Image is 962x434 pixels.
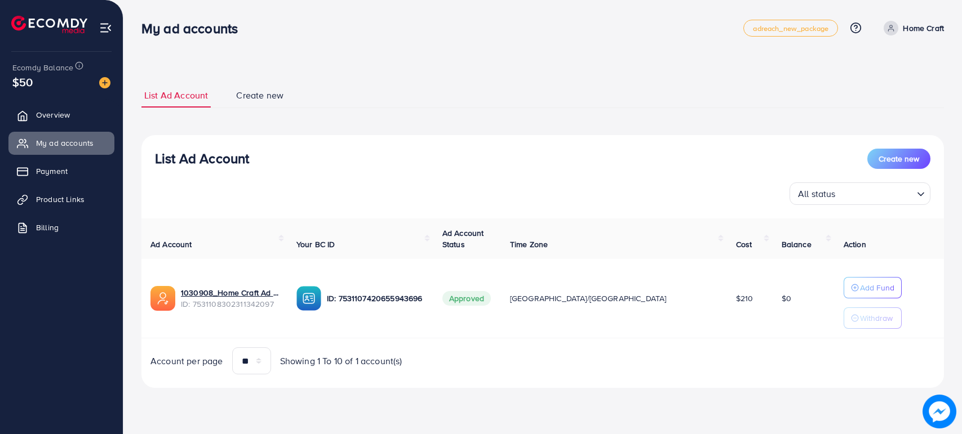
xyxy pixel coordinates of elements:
span: Your BC ID [296,239,335,250]
span: ID: 7531108302311342097 [181,298,278,310]
span: Cost [736,239,752,250]
span: Ad Account Status [442,227,484,250]
button: Create new [867,149,930,169]
p: Home Craft [903,21,944,35]
a: Billing [8,216,114,239]
img: image [99,77,110,88]
span: Time Zone [510,239,548,250]
span: Account per page [150,355,223,368]
span: Create new [236,89,283,102]
a: 1030908_Home Craft Ad Account_1753472808618 [181,287,278,298]
a: Overview [8,104,114,126]
div: Search for option [790,182,930,205]
img: logo [11,16,87,33]
span: All status [796,186,838,202]
h3: My ad accounts [141,20,247,37]
span: adreach_new_package [753,25,828,32]
span: [GEOGRAPHIC_DATA]/[GEOGRAPHIC_DATA] [510,293,667,304]
input: Search for option [839,184,912,202]
span: $50 [12,74,33,90]
span: $210 [736,293,753,304]
button: Add Fund [844,277,902,298]
a: Product Links [8,188,114,211]
span: Balance [782,239,812,250]
a: adreach_new_package [743,20,838,37]
span: $0 [782,293,791,304]
span: Showing 1 To 10 of 1 account(s) [280,355,402,368]
p: ID: 7531107420655943696 [327,292,424,305]
p: Add Fund [860,281,894,294]
span: Overview [36,109,70,120]
a: My ad accounts [8,132,114,154]
img: ic-ads-acc.e4c84228.svg [150,286,175,311]
span: Product Links [36,194,85,205]
span: Approved [442,291,491,306]
span: My ad accounts [36,137,94,149]
p: Withdraw [860,311,893,325]
a: Payment [8,160,114,182]
span: Billing [36,222,59,233]
img: menu [99,21,112,34]
button: Withdraw [844,307,902,329]
div: <span class='underline'>1030908_Home Craft Ad Account_1753472808618</span></br>7531108302311342097 [181,287,278,310]
span: Payment [36,165,68,177]
a: Home Craft [879,21,944,35]
img: ic-ba-acc.ded83a64.svg [296,286,321,311]
img: image [923,395,956,428]
h3: List Ad Account [155,150,249,167]
span: Create new [879,153,919,164]
span: List Ad Account [144,89,208,102]
span: Ecomdy Balance [12,62,73,73]
span: Ad Account [150,239,192,250]
span: Action [844,239,866,250]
